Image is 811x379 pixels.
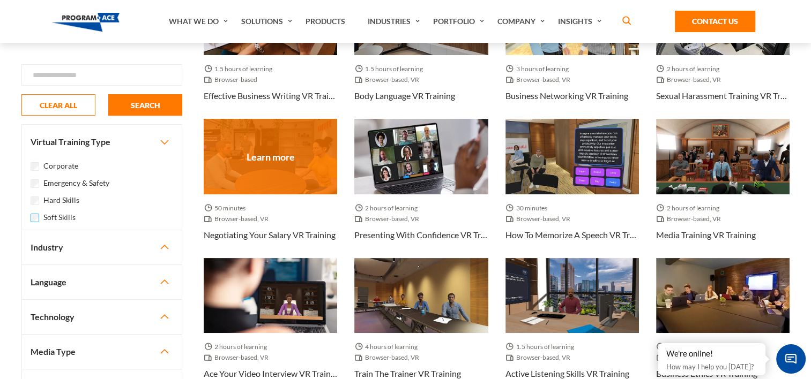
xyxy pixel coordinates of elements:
p: How may I help you [DATE]? [666,360,757,373]
span: Browser-based, VR [204,352,273,363]
input: Hard Skills [31,196,39,205]
input: Corporate [31,162,39,171]
span: 4 hours of learning [354,342,422,352]
span: 50 minutes [204,203,250,214]
a: Contact Us [675,11,755,32]
h3: Body language VR Training [354,89,455,102]
label: Emergency & Safety [43,177,109,189]
span: 2 hours of learning [656,64,724,74]
button: Media Type [22,335,182,369]
span: Browser-based, VR [505,214,575,224]
img: Program-Ace [52,13,120,32]
span: Browser-based, VR [505,74,575,85]
span: Browser-based, VR [354,352,423,363]
input: Emergency & Safety [31,179,39,188]
div: We're online! [666,348,757,359]
h3: Presenting with confidence VR Training [354,229,488,241]
h3: Business networking VR Training [505,89,628,102]
span: 2 hours of learning [354,203,422,214]
span: Browser-based, VR [656,352,725,363]
button: Language [22,265,182,299]
span: Browser-based, VR [656,74,725,85]
input: Soft Skills [31,214,39,222]
span: 30 minutes [505,203,552,214]
label: Corporate [43,160,78,172]
a: Thumbnail - Presenting with confidence VR Training 2 hours of learning Browser-based, VR Presenti... [354,119,488,257]
span: Browser-based, VR [354,74,423,85]
h3: Media training VR Training [656,229,756,241]
label: Hard Skills [43,194,79,206]
a: Thumbnail - How to memorize a speech VR Training 30 minutes Browser-based, VR How to memorize a s... [505,119,639,257]
span: Browser-based, VR [354,214,423,224]
button: Technology [22,300,182,334]
span: Browser-based, VR [505,352,575,363]
a: Thumbnail - Negotiating your salary VR Training 50 minutes Browser-based, VR Negotiating your sal... [204,119,337,257]
span: 2 hours of learning [204,342,271,352]
label: Soft Skills [43,211,76,223]
span: Chat Widget [776,344,806,374]
button: CLEAR ALL [21,94,95,116]
span: 3 hours of learning [505,64,573,74]
button: Industry [22,230,182,264]
a: Thumbnail - Media training VR Training 2 hours of learning Browser-based, VR Media training VR Tr... [656,119,790,257]
span: 1.5 hours of learning [354,64,427,74]
span: 2.5 hours of learning and practice [656,342,765,352]
span: Browser-based [204,74,262,85]
h3: How to memorize a speech VR Training [505,229,639,241]
button: Virtual Training Type [22,125,182,159]
span: 1.5 hours of learning [204,64,277,74]
span: Browser-based, VR [204,214,273,224]
h3: Negotiating your salary VR Training [204,229,336,241]
span: 2 hours of learning [656,203,724,214]
span: Browser-based, VR [656,214,725,224]
h3: Sexual harassment training VR Training [656,89,790,102]
span: 1.5 hours of learning [505,342,578,352]
h3: Effective business writing VR Training [204,89,337,102]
